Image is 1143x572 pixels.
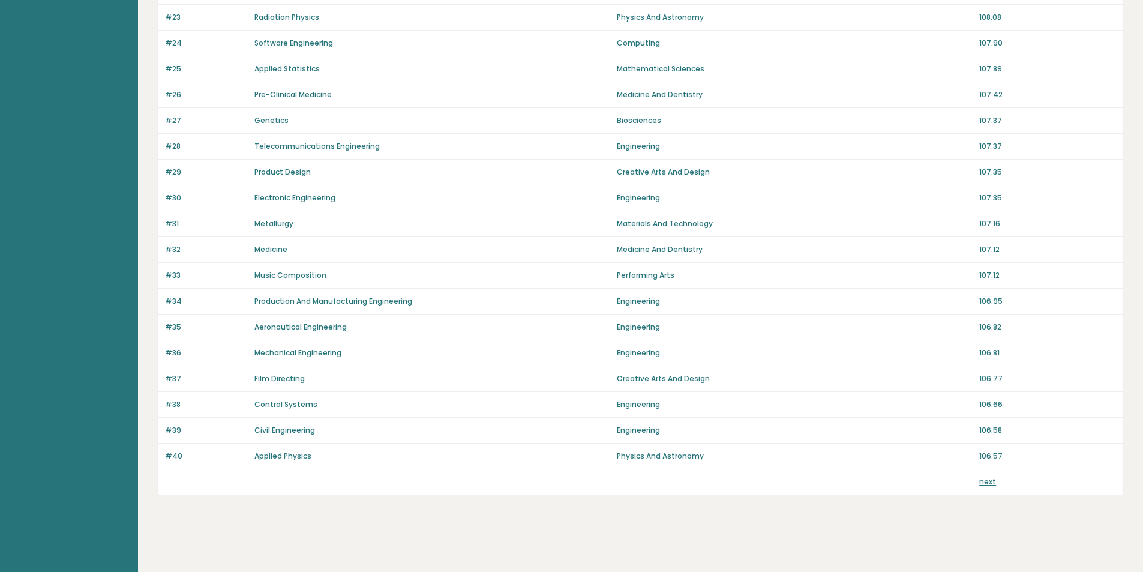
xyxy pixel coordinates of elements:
p: Engineering [617,348,972,358]
a: Radiation Physics [254,12,319,22]
p: #39 [165,425,247,436]
p: 107.35 [979,167,1116,178]
p: Medicine And Dentistry [617,89,972,100]
p: 107.37 [979,141,1116,152]
p: #26 [165,89,247,100]
p: 106.77 [979,373,1116,384]
p: 106.81 [979,348,1116,358]
p: 107.16 [979,218,1116,229]
p: #34 [165,296,247,307]
p: 106.66 [979,399,1116,410]
a: Electronic Engineering [254,193,335,203]
p: #31 [165,218,247,229]
a: Civil Engineering [254,425,315,435]
p: #25 [165,64,247,74]
a: Production And Manufacturing Engineering [254,296,412,306]
p: 107.42 [979,89,1116,100]
a: Aeronautical Engineering [254,322,347,332]
p: Engineering [617,141,972,152]
p: Biosciences [617,115,972,126]
p: 107.37 [979,115,1116,126]
p: #27 [165,115,247,126]
p: Engineering [617,322,972,333]
p: Engineering [617,399,972,410]
a: Pre-Clinical Medicine [254,89,332,100]
a: Software Engineering [254,38,333,48]
p: Physics And Astronomy [617,451,972,462]
a: Genetics [254,115,289,125]
a: Film Directing [254,373,305,384]
p: #35 [165,322,247,333]
p: #23 [165,12,247,23]
p: #36 [165,348,247,358]
a: Telecommunications Engineering [254,141,380,151]
p: 107.12 [979,270,1116,281]
p: #33 [165,270,247,281]
p: Computing [617,38,972,49]
a: Metallurgy [254,218,293,229]
p: #40 [165,451,247,462]
a: next [979,477,996,487]
p: 108.08 [979,12,1116,23]
p: Physics And Astronomy [617,12,972,23]
p: 106.95 [979,296,1116,307]
a: Mechanical Engineering [254,348,341,358]
p: #30 [165,193,247,203]
p: #28 [165,141,247,152]
p: #29 [165,167,247,178]
p: 106.82 [979,322,1116,333]
p: 107.90 [979,38,1116,49]
p: Engineering [617,193,972,203]
p: 106.58 [979,425,1116,436]
p: 107.12 [979,244,1116,255]
a: Control Systems [254,399,317,409]
p: Mathematical Sciences [617,64,972,74]
p: Medicine And Dentistry [617,244,972,255]
p: Creative Arts And Design [617,167,972,178]
a: Applied Physics [254,451,311,461]
p: Engineering [617,296,972,307]
p: Engineering [617,425,972,436]
p: #37 [165,373,247,384]
a: Product Design [254,167,311,177]
p: #24 [165,38,247,49]
p: Creative Arts And Design [617,373,972,384]
p: Materials And Technology [617,218,972,229]
a: Medicine [254,244,287,254]
p: #38 [165,399,247,410]
p: #32 [165,244,247,255]
p: 107.89 [979,64,1116,74]
a: Music Composition [254,270,326,280]
p: Performing Arts [617,270,972,281]
p: 107.35 [979,193,1116,203]
p: 106.57 [979,451,1116,462]
a: Applied Statistics [254,64,320,74]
